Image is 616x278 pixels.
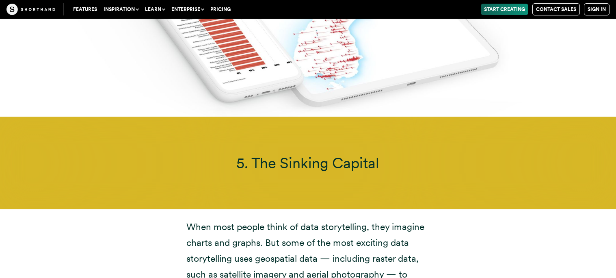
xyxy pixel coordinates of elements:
img: The Craft [6,4,55,15]
button: Enterprise [168,4,207,15]
button: Learn [142,4,168,15]
button: Inspiration [100,4,142,15]
a: Sign in [584,3,610,15]
a: Features [70,4,100,15]
a: Start Creating [481,4,528,15]
span: 5. The Sinking Capital [236,154,379,172]
a: Contact Sales [532,3,580,15]
a: Pricing [207,4,234,15]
